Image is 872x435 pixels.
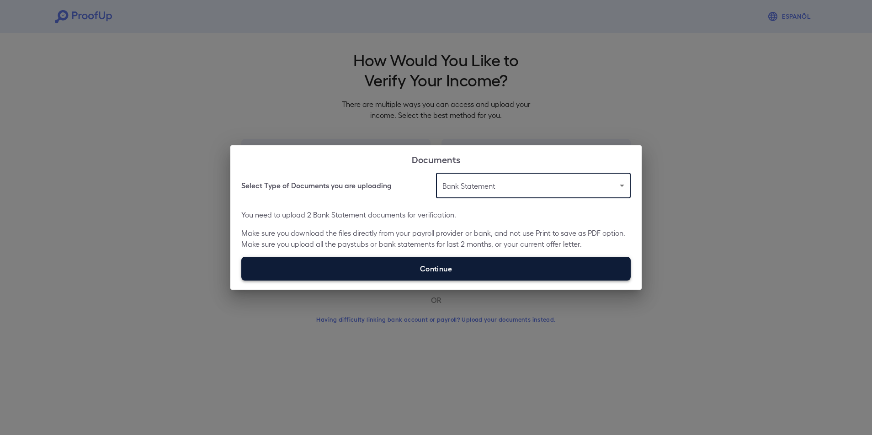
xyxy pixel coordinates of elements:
p: Make sure you download the files directly from your payroll provider or bank, and not use Print t... [241,228,631,249]
h2: Documents [230,145,642,173]
label: Continue [241,257,631,281]
p: You need to upload 2 Bank Statement documents for verification. [241,209,631,220]
h6: Select Type of Documents you are uploading [241,180,392,191]
div: Bank Statement [436,173,631,198]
